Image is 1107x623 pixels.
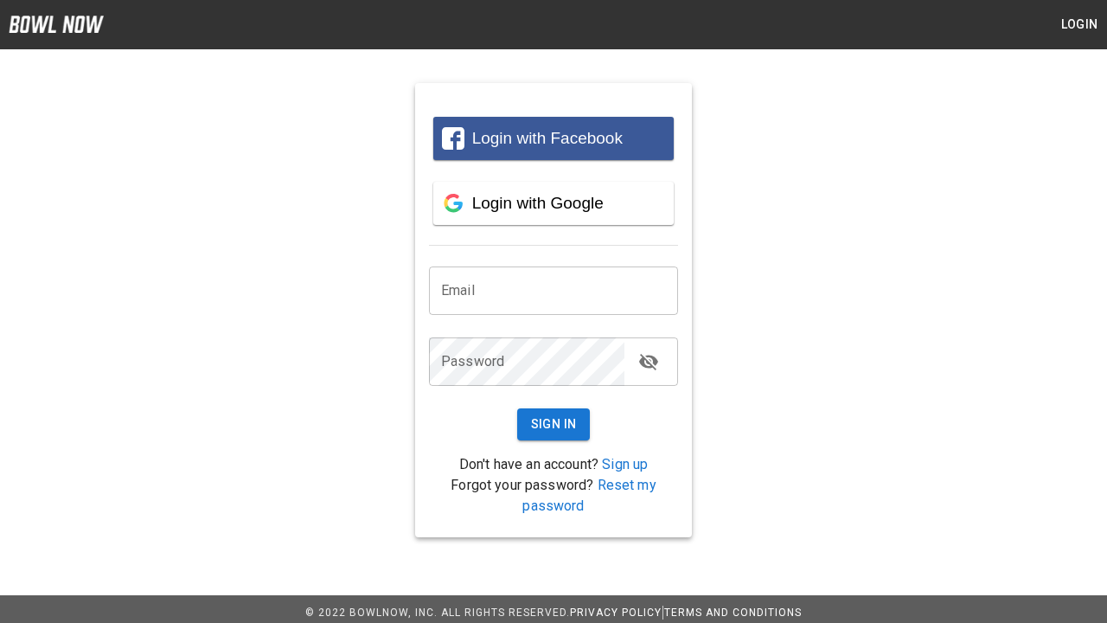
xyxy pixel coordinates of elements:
[472,129,623,147] span: Login with Facebook
[433,117,674,160] button: Login with Facebook
[9,16,104,33] img: logo
[631,344,666,379] button: toggle password visibility
[570,607,662,619] a: Privacy Policy
[522,477,656,514] a: Reset my password
[429,475,678,517] p: Forgot your password?
[1052,9,1107,41] button: Login
[664,607,802,619] a: Terms and Conditions
[429,454,678,475] p: Don't have an account?
[517,408,591,440] button: Sign In
[433,182,674,225] button: Login with Google
[305,607,570,619] span: © 2022 BowlNow, Inc. All Rights Reserved.
[472,194,604,212] span: Login with Google
[602,456,648,472] a: Sign up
